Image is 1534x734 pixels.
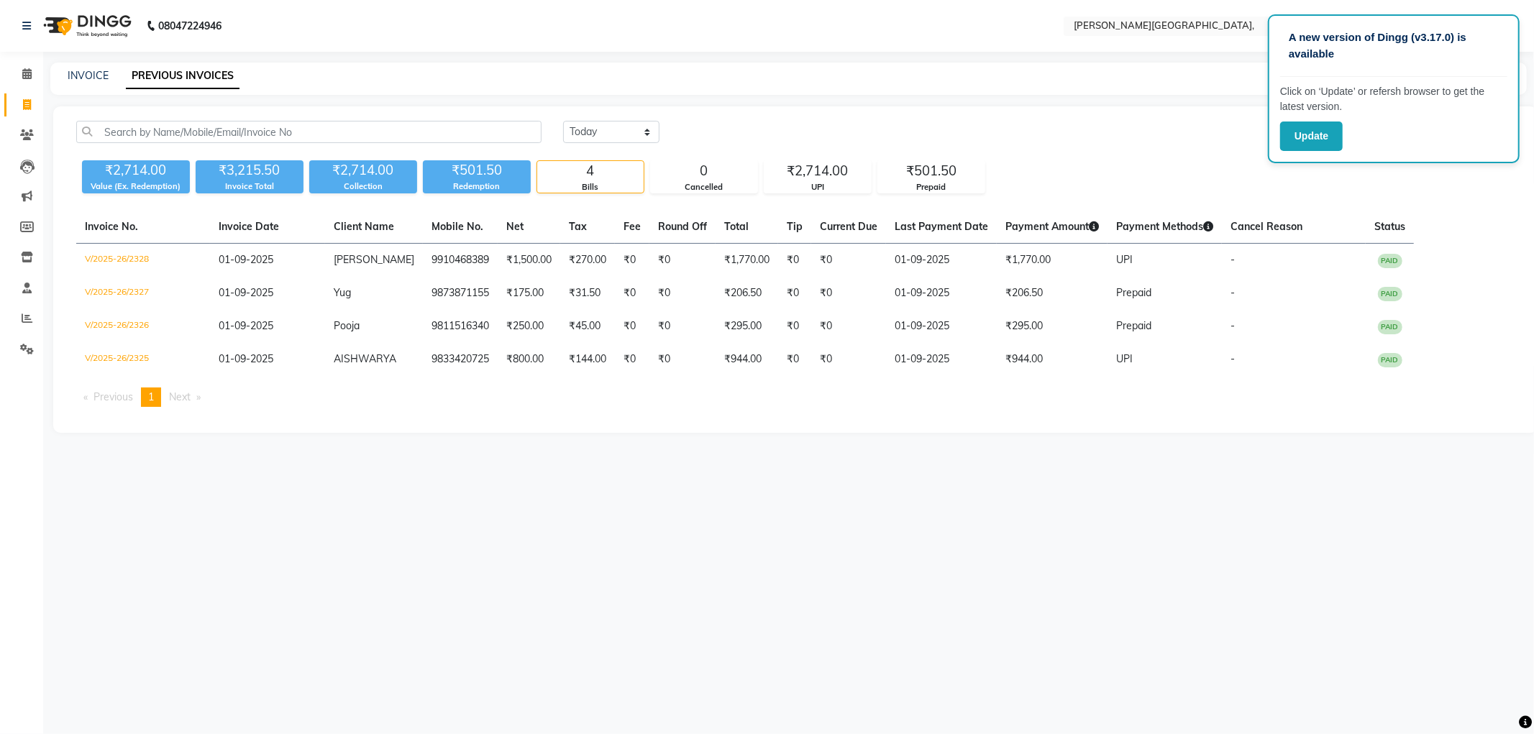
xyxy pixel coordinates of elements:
div: ₹3,215.50 [196,160,303,180]
span: UPI [1116,352,1133,365]
td: ₹295.00 [997,310,1108,343]
div: Collection [309,180,417,193]
td: ₹0 [649,277,716,310]
span: Total [724,220,749,233]
span: Fee [624,220,641,233]
span: 01-09-2025 [219,286,273,299]
div: Value (Ex. Redemption) [82,180,190,193]
span: Mobile No. [432,220,483,233]
span: Tip [787,220,803,233]
a: INVOICE [68,69,109,82]
div: ₹2,714.00 [309,160,417,180]
td: ₹1,770.00 [716,244,778,277]
td: ₹0 [615,343,649,376]
span: Prepaid [1116,319,1151,332]
div: ₹2,714.00 [764,161,871,181]
td: ₹206.50 [716,277,778,310]
p: Click on ‘Update’ or refersh browser to get the latest version. [1280,84,1507,114]
div: ₹501.50 [423,160,531,180]
td: ₹944.00 [997,343,1108,376]
button: Update [1280,121,1343,151]
td: V/2025-26/2325 [76,343,210,376]
td: ₹0 [811,310,886,343]
div: 0 [651,161,757,181]
td: ₹0 [778,310,811,343]
span: AISHWARYA [334,352,396,365]
div: Bills [537,181,644,193]
span: PAID [1378,287,1402,301]
td: ₹0 [649,244,716,277]
td: ₹0 [811,343,886,376]
div: Cancelled [651,181,757,193]
td: 9811516340 [423,310,498,343]
span: 01-09-2025 [219,253,273,266]
div: Redemption [423,180,531,193]
td: V/2025-26/2326 [76,310,210,343]
span: 1 [148,390,154,403]
td: ₹31.50 [560,277,615,310]
td: ₹0 [615,310,649,343]
span: Tax [569,220,587,233]
td: ₹206.50 [997,277,1108,310]
td: ₹45.00 [560,310,615,343]
td: 01-09-2025 [886,343,997,376]
td: ₹0 [778,277,811,310]
nav: Pagination [76,387,1515,407]
div: Prepaid [878,181,985,193]
span: - [1231,319,1235,332]
span: - [1231,253,1235,266]
div: Invoice Total [196,180,303,193]
span: - [1231,286,1235,299]
span: Payment Amount [1005,220,1099,233]
div: 4 [537,161,644,181]
td: ₹0 [811,244,886,277]
span: Payment Methods [1116,220,1213,233]
td: ₹175.00 [498,277,560,310]
div: ₹501.50 [878,161,985,181]
div: UPI [764,181,871,193]
span: 01-09-2025 [219,352,273,365]
span: Invoice Date [219,220,279,233]
span: PAID [1378,353,1402,367]
span: UPI [1116,253,1133,266]
span: Prepaid [1116,286,1151,299]
div: ₹2,714.00 [82,160,190,180]
td: ₹144.00 [560,343,615,376]
span: Pooja [334,319,360,332]
span: Yug [334,286,351,299]
td: ₹1,500.00 [498,244,560,277]
td: 01-09-2025 [886,277,997,310]
span: Previous [93,390,133,403]
td: 9833420725 [423,343,498,376]
span: Next [169,390,191,403]
span: Net [506,220,524,233]
td: 9873871155 [423,277,498,310]
td: ₹1,770.00 [997,244,1108,277]
td: V/2025-26/2327 [76,277,210,310]
span: - [1231,352,1235,365]
span: Current Due [820,220,877,233]
b: 08047224946 [158,6,222,46]
a: PREVIOUS INVOICES [126,63,239,89]
span: Status [1374,220,1405,233]
td: 01-09-2025 [886,244,997,277]
td: ₹800.00 [498,343,560,376]
img: logo [37,6,135,46]
span: Cancel Reason [1231,220,1302,233]
td: ₹270.00 [560,244,615,277]
td: ₹295.00 [716,310,778,343]
span: Invoice No. [85,220,138,233]
td: ₹0 [778,343,811,376]
td: ₹0 [615,244,649,277]
td: 01-09-2025 [886,310,997,343]
td: ₹0 [615,277,649,310]
td: ₹0 [649,310,716,343]
td: ₹0 [811,277,886,310]
td: V/2025-26/2328 [76,244,210,277]
span: [PERSON_NAME] [334,253,414,266]
span: PAID [1378,254,1402,268]
td: ₹944.00 [716,343,778,376]
input: Search by Name/Mobile/Email/Invoice No [76,121,542,143]
span: Round Off [658,220,707,233]
td: ₹250.00 [498,310,560,343]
